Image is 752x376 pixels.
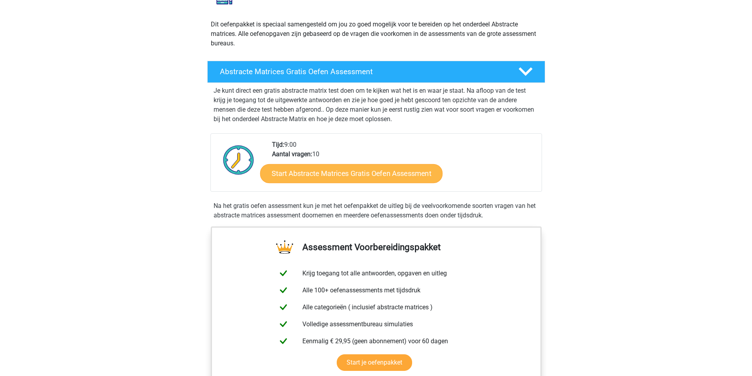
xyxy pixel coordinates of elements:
p: Je kunt direct een gratis abstracte matrix test doen om te kijken wat het is en waar je staat. Na... [214,86,539,124]
a: Start je oefenpakket [337,354,412,371]
img: Klok [219,140,259,180]
p: Dit oefenpakket is speciaal samengesteld om jou zo goed mogelijk voor te bereiden op het onderdee... [211,20,542,48]
div: Na het gratis oefen assessment kun je met het oefenpakket de uitleg bij de veelvoorkomende soorte... [210,201,542,220]
b: Aantal vragen: [272,150,312,158]
a: Abstracte Matrices Gratis Oefen Assessment [204,61,548,83]
b: Tijd: [272,141,284,148]
a: Start Abstracte Matrices Gratis Oefen Assessment [260,164,443,183]
div: 9:00 10 [266,140,541,191]
h4: Abstracte Matrices Gratis Oefen Assessment [220,67,506,76]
